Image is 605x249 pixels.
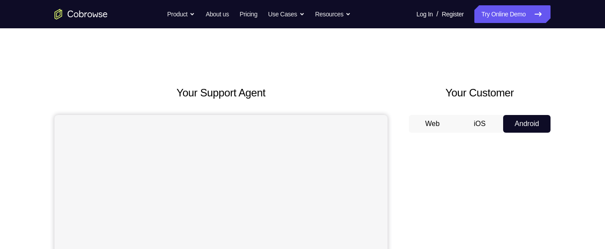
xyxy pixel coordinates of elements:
h2: Your Customer [409,85,551,101]
button: Resources [315,5,351,23]
a: About us [206,5,229,23]
button: Android [503,115,551,133]
a: Go to the home page [54,9,108,19]
a: Try Online Demo [474,5,551,23]
button: Product [167,5,195,23]
button: iOS [456,115,504,133]
span: / [436,9,438,19]
a: Log In [416,5,433,23]
a: Register [442,5,464,23]
a: Pricing [240,5,257,23]
button: Use Cases [268,5,304,23]
h2: Your Support Agent [54,85,388,101]
button: Web [409,115,456,133]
